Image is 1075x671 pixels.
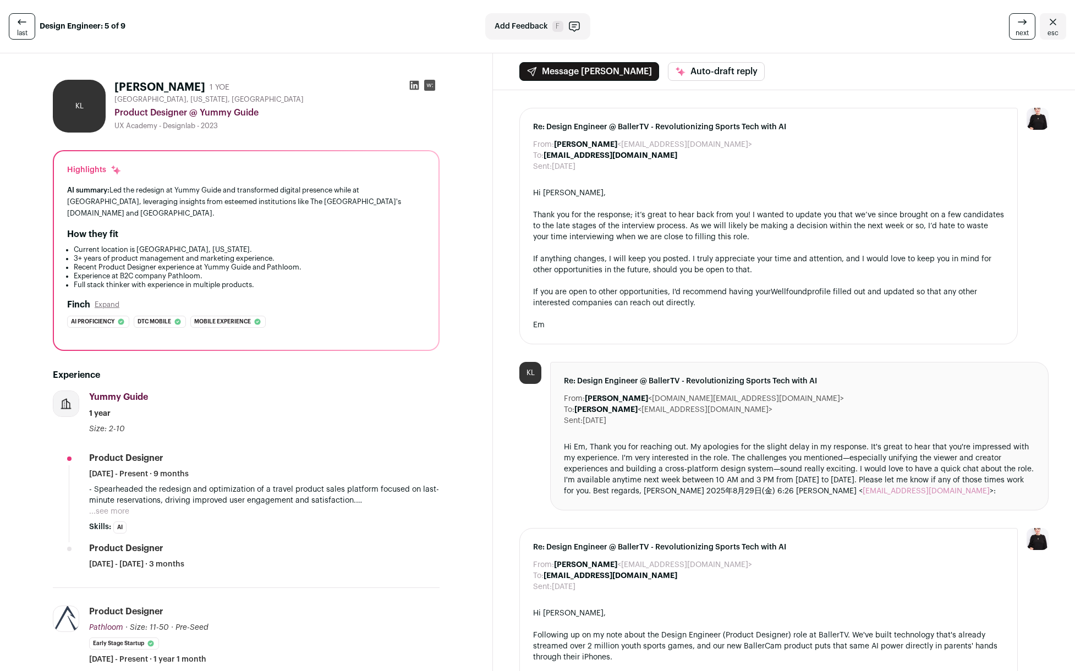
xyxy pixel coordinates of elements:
div: Product Designer [89,606,163,618]
span: [GEOGRAPHIC_DATA], [US_STATE], [GEOGRAPHIC_DATA] [114,95,304,104]
button: Add Feedback F [485,13,590,40]
div: Hi Em, Thank you for reaching out. My apologies for the slight delay in my response. It's great t... [564,442,1035,497]
button: Expand [95,300,119,309]
dt: From: [533,139,554,150]
span: Re: Design Engineer @ BallerTV - Revolutionizing Sports Tech with AI [564,376,1035,387]
div: Hi [PERSON_NAME], [533,608,1004,619]
dd: <[DOMAIN_NAME][EMAIL_ADDRESS][DOMAIN_NAME]> [585,393,844,404]
dt: Sent: [533,581,552,592]
span: Re: Design Engineer @ BallerTV - Revolutionizing Sports Tech with AI [533,122,1004,133]
img: 9240684-medium_jpg [1027,108,1049,130]
li: Current location is [GEOGRAPHIC_DATA], [US_STATE]. [74,245,425,254]
div: Following up on my note about the Design Engineer (Product Designer) role at BallerTV. We've buil... [533,630,1004,663]
span: Dtc mobile [138,316,171,327]
span: AI summary: [67,186,109,194]
span: Re: Design Engineer @ BallerTV - Revolutionizing Sports Tech with AI [533,542,1004,553]
dt: Sent: [533,161,552,172]
img: 6adc800d97cfffc67f03138829fd2195c2d5207fd9cfbe22e3e069c77780a0a3.png [53,606,79,632]
div: Product Designer [89,542,163,554]
b: [PERSON_NAME] [574,406,638,414]
button: Message [PERSON_NAME] [519,62,659,81]
p: - Spearheaded the redesign and optimization of a travel product sales platform focused on last-mi... [89,484,440,506]
span: [DATE] - [DATE] · 3 months [89,559,184,570]
div: Thank you for the response; it’s great to hear back from you! I wanted to update you that we’ve s... [533,210,1004,243]
span: Ai proficiency [71,316,114,327]
div: If anything changes, I will keep you posted. I truly appreciate your time and attention, and I wo... [533,254,1004,276]
span: [DATE] - Present · 9 months [89,469,189,480]
dd: [DATE] [552,161,575,172]
b: [EMAIL_ADDRESS][DOMAIN_NAME] [544,572,677,580]
div: Highlights [67,164,122,175]
span: F [552,21,563,32]
span: Skills: [89,521,111,532]
div: 1 YOE [210,82,229,93]
li: Full stack thinker with experience in multiple products. [74,280,425,289]
a: next [1009,13,1035,40]
div: Em [533,320,1004,331]
h2: How they fit [67,228,118,241]
li: Recent Product Designer experience at Yummy Guide and Pathloom. [74,263,425,272]
span: Mobile experience [194,316,251,327]
h2: Experience [53,369,440,382]
dd: <[EMAIL_ADDRESS][DOMAIN_NAME]> [554,139,752,150]
li: AI [113,521,127,533]
span: Pre-Seed [175,624,209,631]
img: company-logo-placeholder-414d4e2ec0e2ddebbe968bf319fdfe5acfe0c9b87f798d344e800bc9a89632a0.png [53,391,79,416]
span: esc [1047,29,1058,37]
img: 9240684-medium_jpg [1027,528,1049,550]
span: Yummy Guide [89,393,148,402]
b: [PERSON_NAME] [554,561,617,569]
b: [PERSON_NAME] [554,141,617,148]
span: · Size: 11-50 [125,624,169,631]
span: 1 year [89,408,111,419]
b: [EMAIL_ADDRESS][DOMAIN_NAME] [544,152,677,159]
a: Close [1040,13,1066,40]
div: UX Academy - Designlab - 2023 [114,122,440,130]
span: Size: 2-10 [89,425,125,433]
dt: Sent: [564,415,583,426]
li: Early Stage Startup [89,637,159,650]
dt: From: [533,559,554,570]
strong: Design Engineer: 5 of 9 [40,21,125,32]
div: KL [53,80,106,133]
a: Wellfound [771,288,807,296]
span: next [1016,29,1029,37]
h2: Finch [67,298,90,311]
b: [PERSON_NAME] [585,395,648,403]
div: Product Designer [89,452,163,464]
li: Experience at B2C company Pathloom. [74,272,425,280]
span: last [17,29,28,37]
li: 3+ years of product management and marketing experience. [74,254,425,263]
dt: To: [564,404,574,415]
h1: [PERSON_NAME] [114,80,205,95]
a: [EMAIL_ADDRESS][DOMAIN_NAME] [863,487,990,495]
dd: <[EMAIL_ADDRESS][DOMAIN_NAME]> [574,404,772,415]
div: Led the redesign at Yummy Guide and transformed digital presence while at [GEOGRAPHIC_DATA], leve... [67,184,425,219]
div: If you are open to other opportunities, I'd recommend having your profile filled out and updated ... [533,287,1004,309]
dt: From: [564,393,585,404]
dd: [DATE] [583,415,606,426]
span: Pathloom [89,624,123,631]
dd: [DATE] [552,581,575,592]
button: Auto-draft reply [668,62,765,81]
dt: To: [533,150,544,161]
span: · [171,622,173,633]
span: Add Feedback [495,21,548,32]
span: Hi [PERSON_NAME], [533,189,606,197]
button: ...see more [89,506,129,517]
div: Product Designer @ Yummy Guide [114,106,440,119]
div: KL [519,362,541,384]
dt: To: [533,570,544,581]
span: [DATE] - Present · 1 year 1 month [89,654,206,665]
dd: <[EMAIL_ADDRESS][DOMAIN_NAME]> [554,559,752,570]
a: last [9,13,35,40]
